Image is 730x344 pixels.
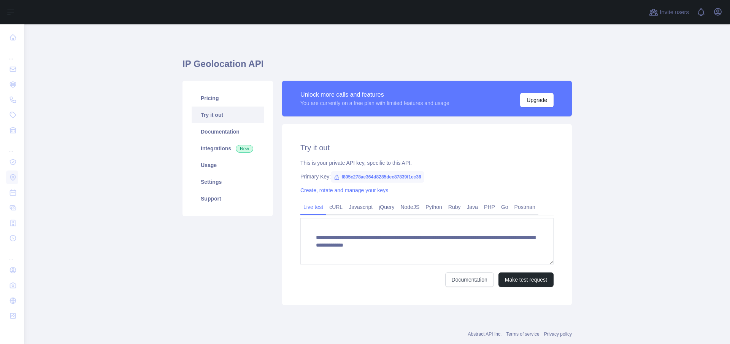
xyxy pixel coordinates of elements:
div: ... [6,247,18,262]
a: Support [192,190,264,207]
div: This is your private API key, specific to this API. [300,159,554,167]
div: ... [6,139,18,154]
a: cURL [326,201,346,213]
button: Invite users [647,6,690,18]
a: Live test [300,201,326,213]
a: Javascript [346,201,376,213]
span: f805c278ae364d8285dec87839f1ec36 [331,171,424,183]
a: Java [464,201,481,213]
a: Documentation [445,272,494,287]
button: Make test request [498,272,554,287]
span: New [236,145,253,153]
div: Unlock more calls and features [300,90,449,99]
a: NodeJS [397,201,422,213]
a: Create, rotate and manage your keys [300,187,388,193]
span: Invite users [660,8,689,17]
a: Python [422,201,445,213]
a: Abstract API Inc. [468,331,502,337]
a: Pricing [192,90,264,107]
a: PHP [481,201,498,213]
h2: Try it out [300,142,554,153]
a: Try it out [192,107,264,123]
a: Privacy policy [544,331,572,337]
a: Usage [192,157,264,174]
a: Go [498,201,511,213]
a: Postman [511,201,538,213]
a: Documentation [192,123,264,140]
a: Terms of service [506,331,539,337]
a: Settings [192,174,264,190]
a: Integrations New [192,140,264,157]
a: Ruby [445,201,464,213]
div: You are currently on a free plan with limited features and usage [300,99,449,107]
div: Primary Key: [300,173,554,180]
a: jQuery [376,201,397,213]
h1: IP Geolocation API [182,58,572,76]
button: Upgrade [520,93,554,107]
div: ... [6,46,18,61]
